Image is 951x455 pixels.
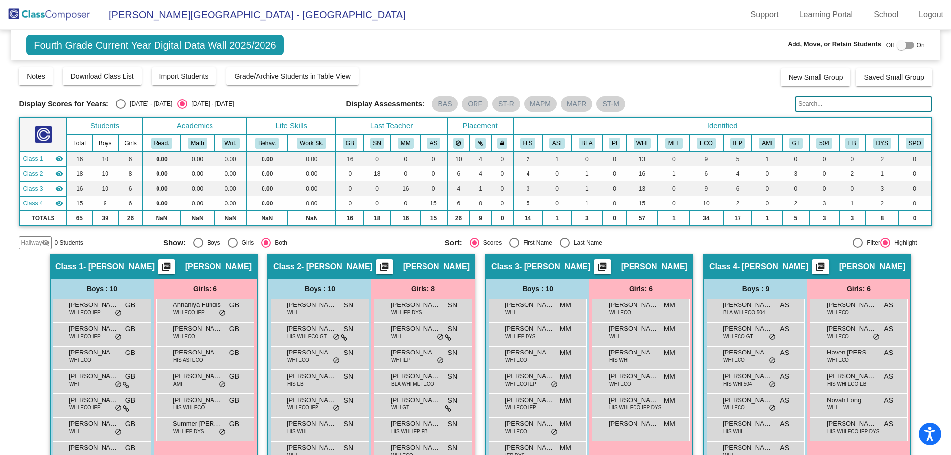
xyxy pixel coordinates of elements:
td: 0 [898,181,932,196]
td: 4 [723,166,752,181]
button: SN [370,138,384,149]
div: Girls: 6 [589,279,692,299]
mat-chip: BAS [432,96,458,112]
mat-chip: MAPR [561,96,592,112]
td: 2 [723,196,752,211]
mat-chip: ST-R [492,96,520,112]
td: 26 [118,211,143,226]
div: Scores [479,238,502,247]
td: 1 [866,166,898,181]
td: 0 [809,166,839,181]
td: 16 [336,152,364,166]
td: 4 [513,166,542,181]
th: Identified [513,117,932,135]
mat-icon: picture_as_pdf [814,262,826,276]
mat-chip: ST-M [596,96,625,112]
td: 0 [364,196,391,211]
td: 6 [118,152,143,166]
span: Download Class List [71,72,134,80]
td: 0.00 [287,152,336,166]
button: Print Students Details [812,259,829,274]
mat-icon: visibility [55,155,63,163]
td: 0 [336,181,364,196]
td: 10 [92,166,118,181]
span: Fourth Grade Current Year Digital Data Wall 2025/2026 [26,35,284,55]
td: 1 [542,152,572,166]
td: 0 [391,152,420,166]
td: 1 [542,211,572,226]
td: 9 [689,152,723,166]
button: Read. [151,138,173,149]
mat-icon: visibility [55,185,63,193]
span: Saved Small Group [864,73,924,81]
span: On [917,41,925,50]
a: Learning Portal [792,7,861,23]
span: [PERSON_NAME][GEOGRAPHIC_DATA] - [GEOGRAPHIC_DATA] [99,7,406,23]
td: 16 [626,166,658,181]
td: 0 [752,166,782,181]
button: SPO [906,138,924,149]
span: Show: [163,238,186,247]
td: 0 [898,211,932,226]
td: 26 [447,211,470,226]
span: Add, Move, or Retain Students [788,39,881,49]
td: NaN [180,211,214,226]
td: 3 [839,211,866,226]
th: Alyssa Santangelo [421,135,447,152]
button: Notes [19,67,53,85]
mat-radio-group: Select an option [445,238,719,248]
td: 18 [67,166,92,181]
td: 4 [470,152,491,166]
mat-chip: ORF [462,96,488,112]
div: Girls: 8 [371,279,475,299]
td: 0.00 [214,181,247,196]
span: [PERSON_NAME] [609,300,658,310]
div: Boys : 9 [704,279,807,299]
button: Import Students [152,67,216,85]
td: 0 [542,166,572,181]
th: Keep with students [470,135,491,152]
button: Print Students Details [594,259,611,274]
td: 15 [421,211,447,226]
td: 0.00 [180,196,214,211]
div: Filter [863,238,880,247]
th: Macey Myall [391,135,420,152]
td: 9 [470,211,491,226]
th: Pacific Islander [603,135,627,152]
button: GB [343,138,357,149]
button: GT [789,138,803,149]
button: Writ. [222,138,240,149]
td: 5 [723,152,752,166]
td: 0 [809,152,839,166]
span: Notes [27,72,45,80]
td: 0 [364,152,391,166]
button: MLT [665,138,683,149]
td: 0 [542,196,572,211]
td: 0.00 [143,196,180,211]
th: Keep away students [447,135,470,152]
td: 0 [336,166,364,181]
div: Last Name [570,238,602,247]
span: [PERSON_NAME] [403,262,470,272]
span: Class 4 [709,262,737,272]
td: 0 [603,166,627,181]
a: School [866,7,906,23]
div: [DATE] - [DATE] [126,100,172,108]
th: Academics [143,117,247,135]
td: 8 [118,166,143,181]
td: 0.00 [287,196,336,211]
span: [PERSON_NAME] [287,300,336,310]
mat-icon: visibility [55,200,63,207]
div: Highlight [890,238,917,247]
td: Sarah Nichols - Nichols [19,166,66,181]
td: 0 [898,166,932,181]
td: 0 [492,166,513,181]
td: 0.00 [287,166,336,181]
th: Life Skills [247,117,336,135]
td: 3 [572,211,603,226]
th: Girls [118,135,143,152]
th: Last Teacher [336,117,447,135]
button: Work Sk. [297,138,326,149]
a: Logout [911,7,951,23]
td: 0.00 [143,166,180,181]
